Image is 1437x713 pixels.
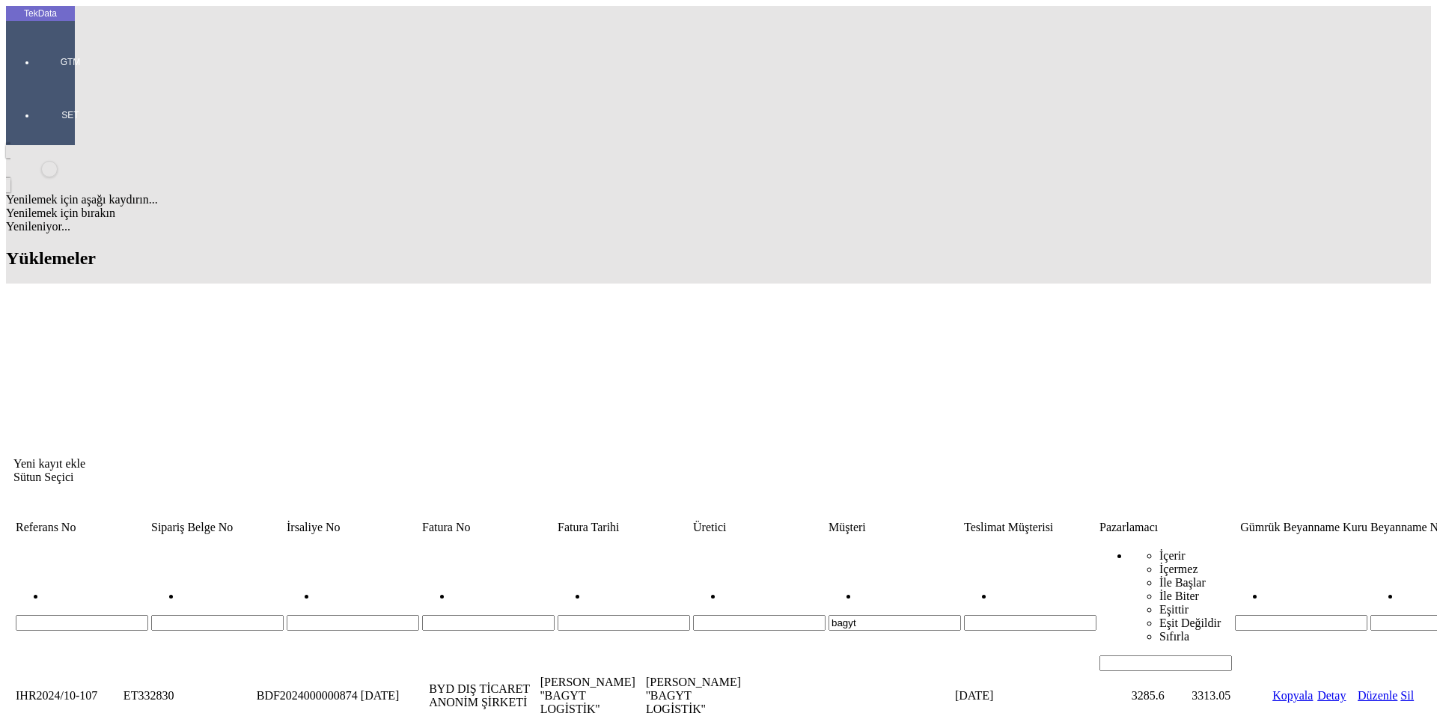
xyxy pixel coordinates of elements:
[1234,520,1368,535] td: Sütun Gümrük Beyanname Kuru
[558,521,690,534] div: Fatura Tarihi
[150,520,284,535] td: Sütun Sipariş Belge No
[1317,689,1346,702] a: Detay
[558,615,690,631] input: Hücreyi Filtrele
[421,520,555,535] td: Sütun Fatura No
[1235,521,1367,534] div: Gümrük Beyanname Kuru
[151,615,284,631] input: Hücreyi Filtrele
[828,536,962,672] td: Hücreyi Filtrele
[1159,563,1198,575] span: İçermez
[1159,616,1221,629] span: Eşit Değildir
[287,521,419,534] div: İrsaliye No
[6,206,1431,220] div: Yenilemek için bırakın
[6,248,1431,269] h2: Yüklemeler
[13,457,85,470] span: Yeni kayıt ekle
[48,56,93,68] span: GTM
[286,536,420,672] td: Hücreyi Filtrele
[286,520,420,535] td: Sütun İrsaliye No
[1159,630,1189,643] span: Sıfırla
[693,615,826,631] input: Hücreyi Filtrele
[964,615,1096,631] input: Hücreyi Filtrele
[13,471,73,483] span: Sütun Seçici
[151,521,284,534] div: Sipariş Belge No
[1159,549,1186,562] span: İçerir
[150,536,284,672] td: Hücreyi Filtrele
[692,536,826,672] td: Hücreyi Filtrele
[21,486,64,501] td: Sütun undefined
[964,521,1096,534] div: Teslimat Müşterisi
[1099,655,1232,671] input: Hücreyi Filtrele
[66,486,100,501] td: Sütun undefined
[1235,615,1367,631] input: Hücreyi Filtrele
[963,520,1097,535] td: Sütun Teslimat Müşterisi
[1272,689,1313,702] a: Kopyala
[1159,576,1206,589] span: İle Başlar
[963,536,1097,672] td: Hücreyi Filtrele
[6,7,75,19] div: TekData
[6,220,1431,233] div: Yenileniyor...
[1234,536,1368,672] td: Hücreyi Filtrele
[693,521,826,534] div: Üretici
[829,521,961,534] div: Müşteri
[15,536,149,672] td: Hücreyi Filtrele
[422,615,555,631] input: Hücreyi Filtrele
[1159,590,1199,602] span: İle Biter
[6,193,1431,206] div: Yenilemek için aşağı kaydırın...
[15,520,149,535] td: Sütun Referans No
[1400,689,1414,702] a: Sil
[1099,536,1233,672] td: Hücreyi Filtrele
[557,520,691,535] td: Sütun Fatura Tarihi
[287,615,419,631] input: Hücreyi Filtrele
[692,520,826,535] td: Sütun Üretici
[13,471,1424,484] div: Sütun Seçici
[828,520,962,535] td: Sütun Müşteri
[557,536,691,672] td: Hücreyi Filtrele
[422,521,555,534] div: Fatura No
[48,109,93,121] span: SET
[1159,603,1189,616] span: Eşittir
[13,457,1424,471] div: Yeni kayıt ekle
[1099,520,1233,535] td: Sütun Pazarlamacı
[1358,689,1397,702] a: Düzenle
[16,521,148,534] div: Referans No
[421,536,555,672] td: Hücreyi Filtrele
[1099,521,1232,534] div: Pazarlamacı
[829,615,961,631] input: Hücreyi Filtrele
